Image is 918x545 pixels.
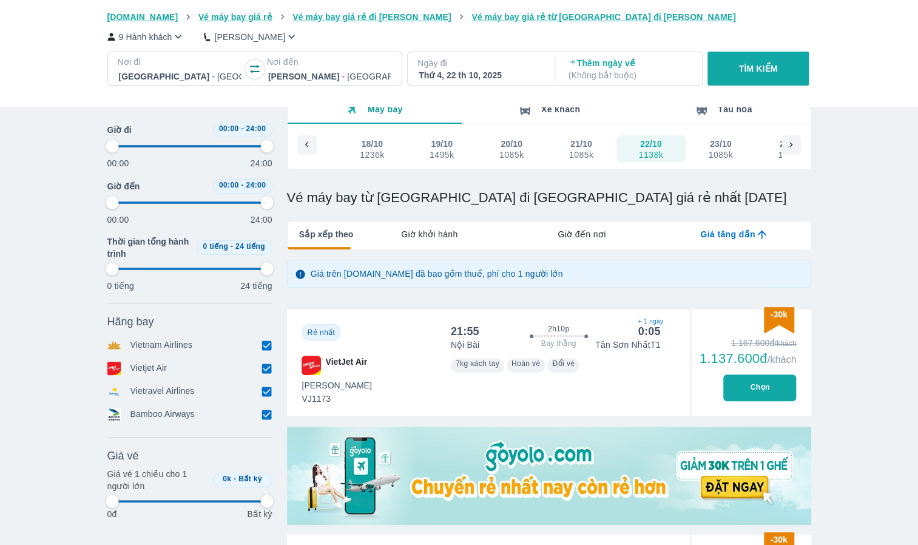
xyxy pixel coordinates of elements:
div: 21:55 [451,324,479,339]
div: 23/10 [710,138,732,150]
p: 24 tiếng [240,280,272,292]
div: 1085k [778,150,802,160]
p: Nơi đến [267,56,392,68]
span: Giá vé [107,449,139,463]
span: 2h10p [548,324,569,334]
span: - [241,124,243,133]
div: 18/10 [361,138,383,150]
span: Giá tăng dần [700,228,755,240]
p: ( Không bắt buộc ) [569,69,691,81]
div: 1.137.600đ [700,351,797,366]
span: 00:00 [219,181,239,189]
div: 1236k [360,150,384,160]
span: Sắp xếp theo [299,228,354,240]
span: [DOMAIN_NAME] [107,12,178,22]
span: Giờ đến nơi [558,228,606,240]
p: Nội Bài [451,339,479,351]
span: Tàu hỏa [718,104,752,114]
span: Vé máy bay giá rẻ từ [GEOGRAPHIC_DATA] đi [PERSON_NAME] [471,12,736,22]
img: media-0 [287,427,811,525]
span: -30k [770,535,787,544]
span: Giờ đến [107,180,140,192]
span: Hoàn vé [511,359,541,368]
span: Đổi vé [552,359,575,368]
p: 9 Hành khách [119,31,172,43]
div: 1085k [569,150,593,160]
span: Máy bay [368,104,403,114]
span: Vé máy bay giá rẻ [198,12,272,22]
div: 20/10 [501,138,522,150]
p: Vietnam Airlines [130,339,193,352]
div: lab API tabs example [353,222,810,247]
div: Thứ 4, 22 th 10, 2025 [419,69,541,81]
span: VJ1173 [302,393,372,405]
span: Vé máy bay giá rẻ đi [PERSON_NAME] [292,12,451,22]
button: 9 Hành khách [107,30,185,43]
p: 24:00 [251,214,272,226]
p: Ngày đi [417,57,542,69]
div: 22/10 [640,138,662,150]
p: 00:00 [107,157,129,169]
p: Giá vé 1 chiều cho 1 người lớn [107,468,208,492]
span: 24 tiếng [235,242,265,251]
span: Giờ khởi hành [401,228,457,240]
span: Giờ đi [107,124,132,136]
span: 24:00 [246,181,266,189]
p: Bất kỳ [247,508,272,520]
p: Vietjet Air [130,362,167,375]
button: TÌM KIẾM [707,52,809,86]
span: /khách [767,354,796,365]
div: 1085k [708,150,732,160]
span: Xe khách [541,104,580,114]
span: 00:00 [219,124,239,133]
nav: breadcrumb [107,11,811,23]
div: 19/10 [431,138,453,150]
div: 1.167.600đ [700,337,797,349]
p: Vietravel Airlines [130,385,195,398]
div: 1495k [430,150,454,160]
div: 24/10 [779,138,801,150]
span: 0k [223,475,231,483]
div: 0:05 [638,324,661,339]
p: [PERSON_NAME] [214,31,285,43]
p: Giá trên [DOMAIN_NAME] đã bao gồm thuế, phí cho 1 người lớn [311,268,563,280]
button: [PERSON_NAME] [204,30,298,43]
p: Tân Sơn Nhất T1 [595,339,660,351]
span: - [231,242,233,251]
span: -30k [770,310,787,319]
span: Thời gian tổng hành trình [107,235,191,260]
p: 24:00 [251,157,272,169]
span: 7kg xách tay [456,359,499,368]
div: 1085k [499,150,524,160]
button: Chọn [723,374,796,401]
p: Bamboo Airways [130,408,195,421]
p: Thêm ngày về [569,57,691,81]
span: 0 tiếng [203,242,228,251]
p: 0đ [107,508,117,520]
p: 0 tiếng [107,280,134,292]
span: + 1 ngày [638,317,661,327]
span: - [241,181,243,189]
img: discount [764,307,794,333]
p: 00:00 [107,214,129,226]
span: Hãng bay [107,314,154,329]
span: 24:00 [246,124,266,133]
span: VietJet Air [326,356,367,375]
span: [PERSON_NAME] [302,379,372,391]
div: 21/10 [570,138,592,150]
span: Bất kỳ [238,475,262,483]
p: Nơi đi [118,56,243,68]
p: TÌM KIẾM [739,63,778,75]
span: - [234,475,236,483]
div: 1138k [638,150,663,160]
img: VJ [302,356,321,375]
span: Rẻ nhất [308,328,335,337]
h1: Vé máy bay từ [GEOGRAPHIC_DATA] đi [GEOGRAPHIC_DATA] giá rẻ nhất [DATE] [287,189,811,206]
